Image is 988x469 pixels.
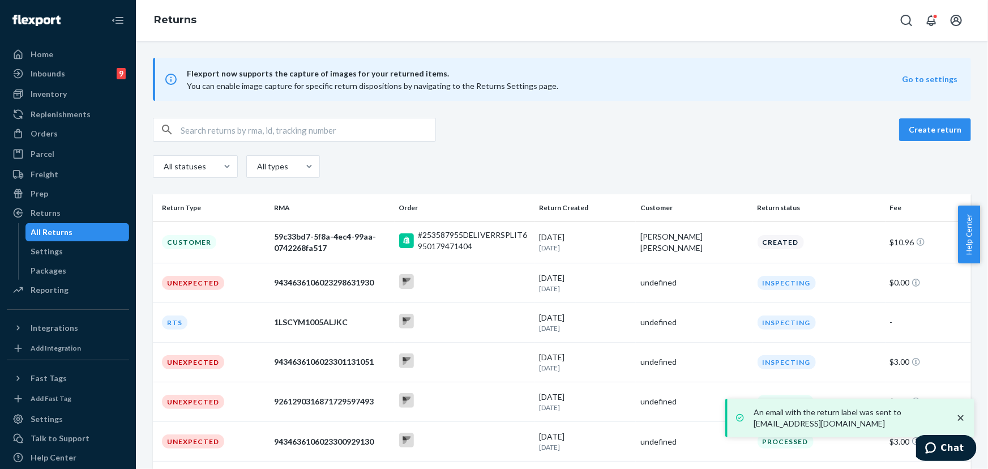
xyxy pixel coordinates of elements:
[640,396,748,407] div: undefined
[31,207,61,219] div: Returns
[539,352,631,373] div: [DATE]
[539,391,631,412] div: [DATE]
[164,161,204,172] div: All statuses
[31,322,78,334] div: Integrations
[31,227,73,238] div: All Returns
[274,396,390,407] div: 9261290316871729597493
[25,242,130,261] a: Settings
[31,88,67,100] div: Inventory
[162,355,224,369] div: Unexpected
[758,235,804,249] div: Created
[640,356,748,368] div: undefined
[274,356,390,368] div: 9434636106023301131051
[31,49,53,60] div: Home
[758,315,816,330] div: Inspecting
[958,206,980,263] button: Help Center
[640,277,748,288] div: undefined
[274,231,390,254] div: 59c33bd7-5f8a-4ec4-99aa-0742268fa517
[31,148,54,160] div: Parcel
[274,277,390,288] div: 9434636106023298631930
[7,145,129,163] a: Parcel
[117,68,126,79] div: 9
[902,74,957,85] button: Go to settings
[7,165,129,184] a: Freight
[162,315,187,330] div: RTS
[25,223,130,241] a: All Returns
[945,9,968,32] button: Open account menu
[955,412,966,424] svg: close toast
[7,342,129,355] a: Add Integration
[640,436,748,447] div: undefined
[920,9,943,32] button: Open notifications
[534,194,636,221] th: Return Created
[539,431,631,452] div: [DATE]
[899,118,971,141] button: Create return
[31,169,58,180] div: Freight
[187,67,902,80] span: Flexport now supports the capture of images for your returned items.
[640,317,748,328] div: undefined
[31,128,58,139] div: Orders
[257,161,286,172] div: All types
[162,276,224,290] div: Unexpected
[274,317,390,328] div: 1LSCYM1005ALJKC
[886,382,971,421] td: $3.00
[154,14,196,26] a: Returns
[7,369,129,387] button: Fast Tags
[187,81,558,91] span: You can enable image capture for specific return dispositions by navigating to the Returns Settin...
[886,342,971,382] td: $3.00
[758,276,816,290] div: Inspecting
[395,194,535,221] th: Order
[31,394,71,403] div: Add Fast Tag
[539,284,631,293] p: [DATE]
[31,109,91,120] div: Replenishments
[539,323,631,333] p: [DATE]
[7,105,129,123] a: Replenishments
[7,45,129,63] a: Home
[31,284,69,296] div: Reporting
[7,429,129,447] button: Talk to Support
[7,319,129,337] button: Integrations
[7,281,129,299] a: Reporting
[270,194,394,221] th: RMA
[636,194,752,221] th: Customer
[895,9,918,32] button: Open Search Box
[31,413,63,425] div: Settings
[106,9,129,32] button: Close Navigation
[7,204,129,222] a: Returns
[539,312,631,333] div: [DATE]
[145,4,206,37] ol: breadcrumbs
[539,442,631,452] p: [DATE]
[758,395,814,409] div: Processed
[7,410,129,428] a: Settings
[886,422,971,462] td: $3.00
[25,262,130,280] a: Packages
[754,407,944,429] p: An email with the return label was sent to [EMAIL_ADDRESS][DOMAIN_NAME]
[162,395,224,409] div: Unexpected
[162,434,224,449] div: Unexpected
[7,449,129,467] a: Help Center
[7,85,129,103] a: Inventory
[539,363,631,373] p: [DATE]
[31,452,76,463] div: Help Center
[12,15,61,26] img: Flexport logo
[886,263,971,302] td: $0.00
[31,265,67,276] div: Packages
[31,246,63,257] div: Settings
[31,343,81,353] div: Add Integration
[31,433,89,444] div: Talk to Support
[7,65,129,83] a: Inbounds9
[539,272,631,293] div: [DATE]
[539,403,631,412] p: [DATE]
[886,194,971,221] th: Fee
[162,235,216,249] div: Customer
[31,188,48,199] div: Prep
[640,231,748,254] div: [PERSON_NAME] [PERSON_NAME]
[886,221,971,263] td: $10.96
[7,392,129,406] a: Add Fast Tag
[753,194,886,221] th: Return status
[31,373,67,384] div: Fast Tags
[539,243,631,253] p: [DATE]
[7,185,129,203] a: Prep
